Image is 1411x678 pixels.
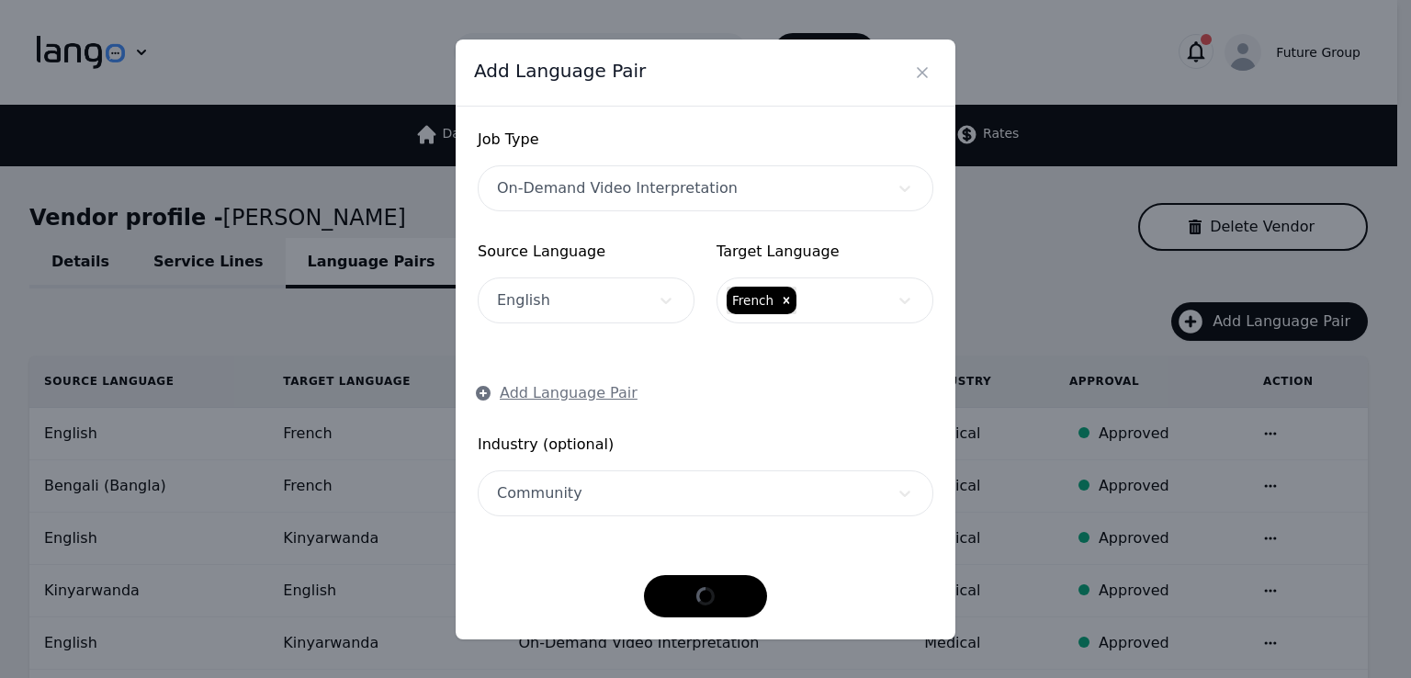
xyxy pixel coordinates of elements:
[717,241,933,263] span: Target Language
[478,129,933,151] span: Job Type
[478,241,694,263] span: Source Language
[478,434,933,456] span: Industry (optional)
[474,58,646,84] span: Add Language Pair
[908,58,937,87] button: Close
[478,382,638,404] button: Add Language Pair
